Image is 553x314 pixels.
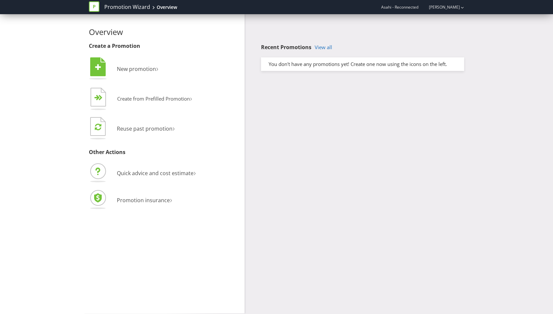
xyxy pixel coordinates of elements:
span: › [190,93,192,103]
span: › [170,194,172,205]
h2: Overview [89,28,240,36]
tspan:  [95,64,101,71]
span: Create from Prefilled Promotion [117,95,190,102]
a: Promotion Wizard [104,3,150,11]
a: [PERSON_NAME] [422,4,460,10]
span: › [194,167,196,178]
span: › [172,122,175,133]
a: View all [315,45,332,50]
span: Promotion insurance [117,197,170,204]
span: Reuse past promotion [117,125,172,132]
a: Quick advice and cost estimate› [89,170,196,177]
h3: Other Actions [89,149,240,155]
a: Promotion insurance› [89,197,172,204]
span: Recent Promotions [261,44,311,51]
div: Overview [157,4,177,11]
span: › [156,63,158,74]
span: Quick advice and cost estimate [117,170,194,177]
div: You don't have any promotions yet! Create one now using the icons on the left. [264,61,461,68]
span: New promotion [117,65,156,73]
tspan:  [95,123,101,131]
h3: Create a Promotion [89,43,240,49]
button: Create from Prefilled Promotion› [89,86,193,112]
tspan:  [98,95,103,101]
span: Asahi - Reconnected [381,4,418,10]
